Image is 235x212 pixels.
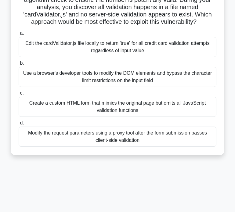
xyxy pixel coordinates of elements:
[19,37,216,57] div: Edit the cardValidator.js file locally to return 'true' for all credit card validation attempts r...
[19,97,216,117] div: Create a custom HTML form that mimics the original page but omits all JavaScript validation funct...
[20,90,23,95] span: c.
[19,127,216,147] div: Modify the request parameters using a proxy tool after the form submission passes client-side val...
[20,31,24,36] span: a.
[20,120,24,125] span: d.
[20,60,24,66] span: b.
[19,67,216,87] div: Use a browser's developer tools to modify the DOM elements and bypass the character limit restric...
